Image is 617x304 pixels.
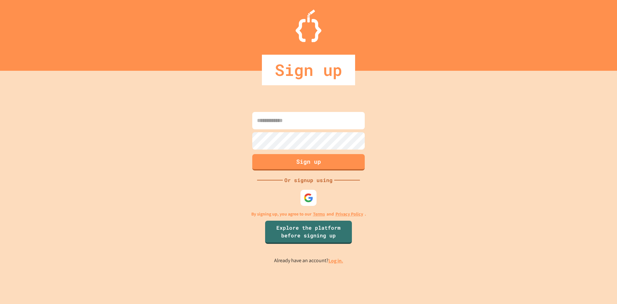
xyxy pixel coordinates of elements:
[251,211,366,217] p: By signing up, you agree to our and .
[262,55,355,85] div: Sign up
[274,257,343,265] p: Already have an account?
[313,211,325,217] a: Terms
[296,10,321,42] img: Logo.svg
[283,176,334,184] div: Or signup using
[335,211,363,217] a: Privacy Policy
[252,154,365,170] button: Sign up
[265,221,352,244] a: Explore the platform before signing up
[328,257,343,264] a: Log in.
[304,193,313,203] img: google-icon.svg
